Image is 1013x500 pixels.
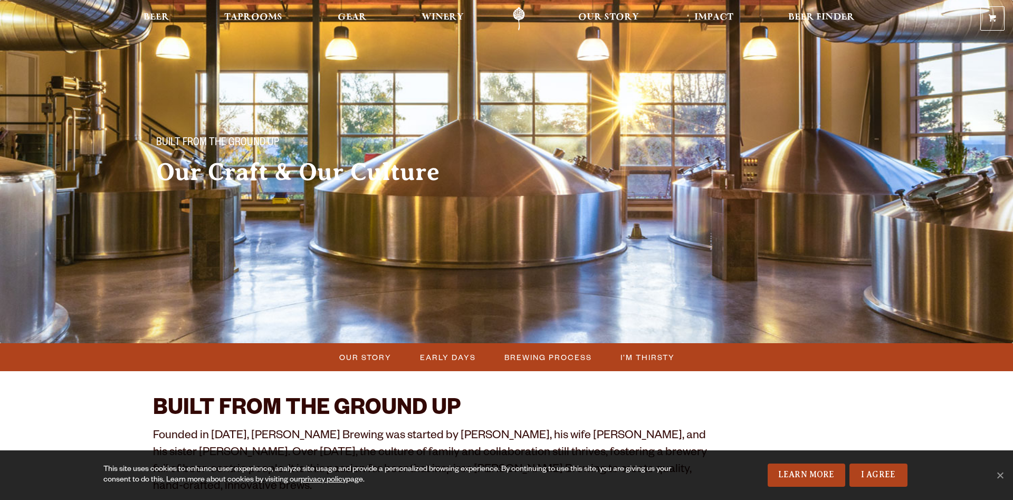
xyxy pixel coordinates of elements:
[849,464,907,487] a: I Agree
[415,7,471,31] a: Winery
[153,429,710,496] p: Founded in [DATE], [PERSON_NAME] Brewing was started by [PERSON_NAME], his wife [PERSON_NAME], an...
[301,476,346,485] a: privacy policy
[224,13,282,22] span: Taprooms
[499,7,539,31] a: Odell Home
[338,13,367,22] span: Gear
[422,13,464,22] span: Winery
[620,350,675,365] span: I’m Thirsty
[504,350,592,365] span: Brewing Process
[687,7,740,31] a: Impact
[156,159,485,185] h2: Our Craft & Our Culture
[217,7,289,31] a: Taprooms
[103,465,680,486] div: This site uses cookies to enhance user experience, analyze site usage and provide a personalized ...
[156,137,279,150] span: Built From The Ground Up
[578,13,639,22] span: Our Story
[153,398,710,423] h2: BUILT FROM THE GROUND UP
[995,470,1005,480] span: No
[614,350,680,365] a: I’m Thirsty
[788,13,855,22] span: Beer Finder
[694,13,733,22] span: Impact
[333,350,397,365] a: Our Story
[414,350,481,365] a: Early Days
[144,13,169,22] span: Beer
[339,350,391,365] span: Our Story
[571,7,646,31] a: Our Story
[781,7,862,31] a: Beer Finder
[331,7,374,31] a: Gear
[768,464,845,487] a: Learn More
[137,7,176,31] a: Beer
[498,350,597,365] a: Brewing Process
[420,350,476,365] span: Early Days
